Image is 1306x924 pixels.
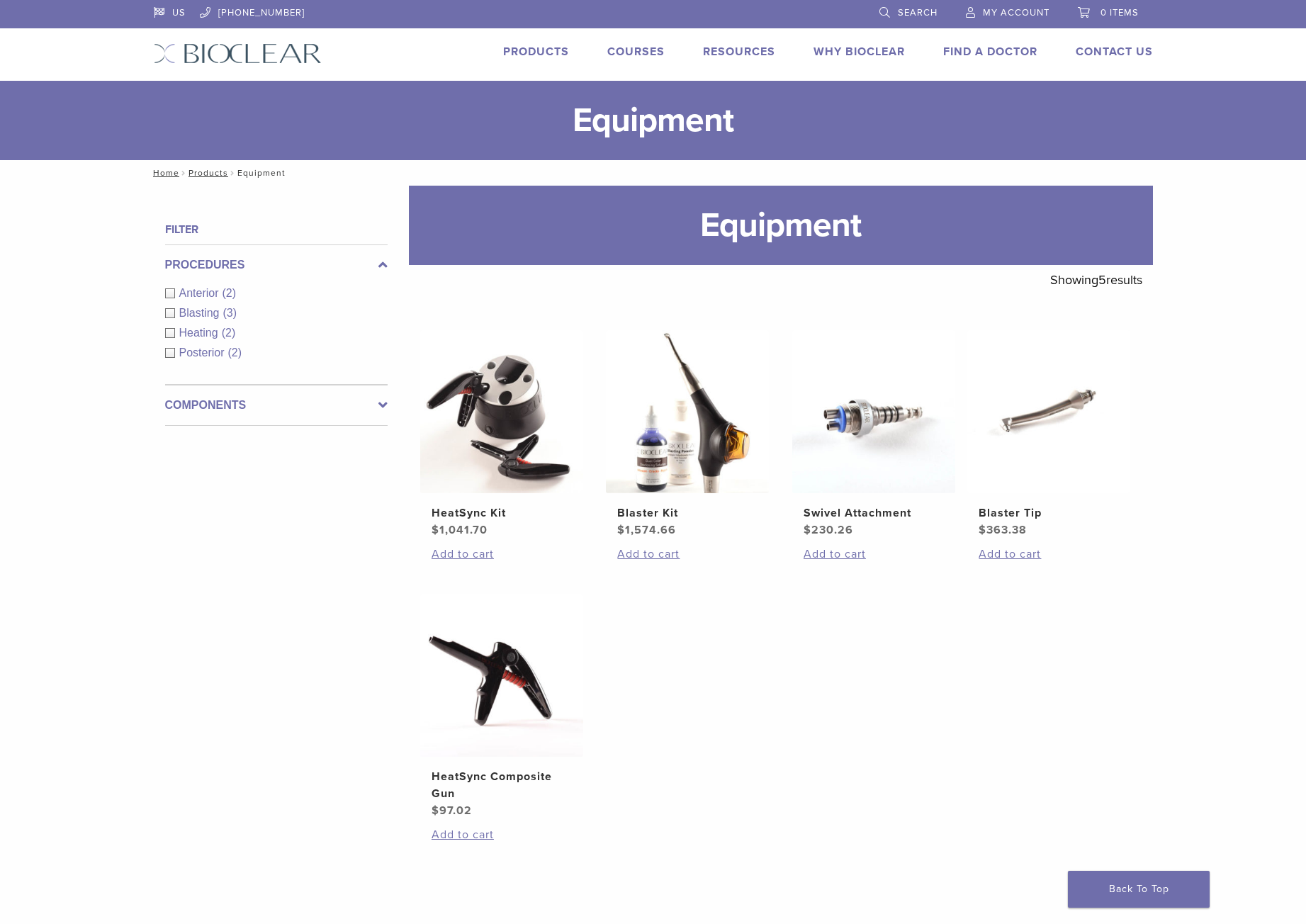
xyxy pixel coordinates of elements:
span: (2) [228,346,242,359]
span: 5 [1098,272,1106,288]
a: Products [503,45,569,59]
span: (2) [222,327,236,339]
label: Components [165,397,388,414]
h1: Equipment [409,186,1153,265]
a: Add to cart: “HeatSync Kit” [432,546,572,563]
span: $ [432,523,439,537]
img: Swivel Attachment [792,330,955,493]
span: $ [804,523,811,537]
nav: Equipment [143,160,1164,186]
span: My Account [983,7,1049,18]
span: (2) [223,287,237,299]
img: Blaster Kit [606,330,769,493]
a: Contact Us [1076,45,1153,59]
bdi: 1,041.70 [432,523,488,537]
h2: Blaster Tip [979,505,1119,522]
a: Back To Top [1068,871,1210,908]
a: HeatSync Composite GunHeatSync Composite Gun $97.02 [420,594,585,819]
span: / [179,169,188,176]
h2: HeatSync Composite Gun [432,768,572,802]
span: / [228,169,237,176]
p: Showing results [1050,265,1142,295]
span: Blasting [179,307,223,319]
a: Blaster KitBlaster Kit $1,574.66 [605,330,770,539]
a: Swivel AttachmentSwivel Attachment $230.26 [792,330,957,539]
bdi: 363.38 [979,523,1027,537]
bdi: 97.02 [432,804,472,818]
span: $ [432,804,439,818]
a: Home [149,168,179,178]
span: (3) [223,307,237,319]
span: Heating [179,327,222,339]
a: HeatSync KitHeatSync Kit $1,041.70 [420,330,585,539]
img: Bioclear [154,43,322,64]
a: Add to cart: “Blaster Kit” [617,546,758,563]
img: HeatSync Kit [420,330,583,493]
img: HeatSync Composite Gun [420,594,583,757]
a: Find A Doctor [943,45,1037,59]
a: Courses [607,45,665,59]
a: Add to cart: “Swivel Attachment” [804,546,944,563]
a: Why Bioclear [814,45,905,59]
h2: Swivel Attachment [804,505,944,522]
span: $ [617,523,625,537]
a: Blaster TipBlaster Tip $363.38 [967,330,1132,539]
label: Procedures [165,257,388,274]
a: Add to cart: “HeatSync Composite Gun” [432,826,572,843]
a: Resources [703,45,775,59]
h2: Blaster Kit [617,505,758,522]
bdi: 230.26 [804,523,853,537]
span: 0 items [1100,7,1139,18]
a: Add to cart: “Blaster Tip” [979,546,1119,563]
a: Products [188,168,228,178]
span: Posterior [179,346,228,359]
bdi: 1,574.66 [617,523,676,537]
img: Blaster Tip [967,330,1130,493]
h4: Filter [165,221,388,238]
span: Search [898,7,938,18]
h2: HeatSync Kit [432,505,572,522]
span: $ [979,523,986,537]
span: Anterior [179,287,223,299]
